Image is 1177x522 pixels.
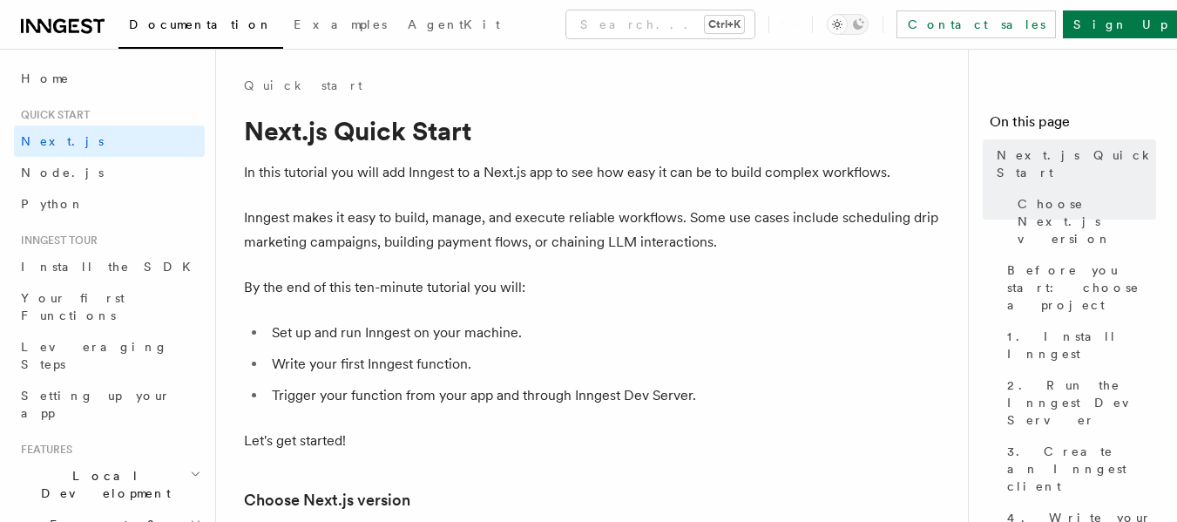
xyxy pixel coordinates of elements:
a: Quick start [244,77,362,94]
a: Next.js [14,125,205,157]
a: Setting up your app [14,380,205,429]
span: Quick start [14,108,90,122]
h1: Next.js Quick Start [244,115,941,146]
p: Inngest makes it easy to build, manage, and execute reliable workflows. Some use cases include sc... [244,206,941,254]
span: Choose Next.js version [1018,195,1156,247]
span: AgentKit [408,17,500,31]
span: Your first Functions [21,291,125,322]
a: 3. Create an Inngest client [1000,436,1156,502]
a: Next.js Quick Start [990,139,1156,188]
span: Install the SDK [21,260,201,274]
span: Documentation [129,17,273,31]
span: Leveraging Steps [21,340,168,371]
span: Home [21,70,70,87]
p: By the end of this ten-minute tutorial you will: [244,275,941,300]
span: 1. Install Inngest [1007,328,1156,363]
a: Python [14,188,205,220]
span: Before you start: choose a project [1007,261,1156,314]
button: Toggle dark mode [827,14,869,35]
span: Inngest tour [14,234,98,247]
a: Your first Functions [14,282,205,331]
li: Write your first Inngest function. [267,352,941,376]
a: Contact sales [896,10,1056,38]
p: Let's get started! [244,429,941,453]
kbd: Ctrl+K [705,16,744,33]
a: 1. Install Inngest [1000,321,1156,369]
button: Local Development [14,460,205,509]
span: 3. Create an Inngest client [1007,443,1156,495]
span: Setting up your app [21,389,171,420]
a: 2. Run the Inngest Dev Server [1000,369,1156,436]
a: AgentKit [397,5,511,47]
a: Choose Next.js version [1011,188,1156,254]
span: Node.js [21,166,104,180]
span: Local Development [14,467,190,502]
p: In this tutorial you will add Inngest to a Next.js app to see how easy it can be to build complex... [244,160,941,185]
span: Examples [294,17,387,31]
span: 2. Run the Inngest Dev Server [1007,376,1156,429]
a: Leveraging Steps [14,331,205,380]
span: Next.js [21,134,104,148]
button: Search...Ctrl+K [566,10,754,38]
a: Before you start: choose a project [1000,254,1156,321]
span: Features [14,443,72,457]
li: Trigger your function from your app and through Inngest Dev Server. [267,383,941,408]
a: Examples [283,5,397,47]
a: Home [14,63,205,94]
h4: On this page [990,112,1156,139]
a: Documentation [118,5,283,49]
a: Choose Next.js version [244,488,410,512]
a: Node.js [14,157,205,188]
li: Set up and run Inngest on your machine. [267,321,941,345]
span: Python [21,197,85,211]
span: Next.js Quick Start [997,146,1156,181]
a: Install the SDK [14,251,205,282]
